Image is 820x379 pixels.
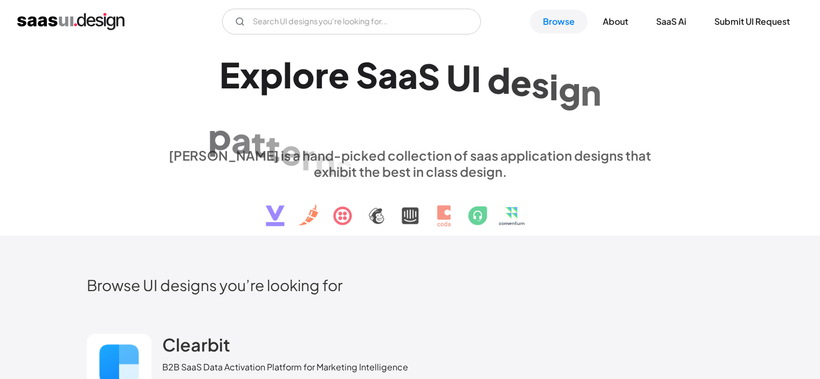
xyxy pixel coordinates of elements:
div: e [280,132,301,173]
h2: Clearbit [162,334,230,355]
div: p [260,54,283,95]
div: I [471,58,481,99]
div: d [487,59,511,101]
div: l [283,54,292,95]
a: home [17,13,125,30]
div: a [231,119,251,161]
div: t [251,123,266,164]
div: g [559,68,581,110]
div: r [315,54,328,95]
h2: Browse UI designs you’re looking for [87,275,734,294]
a: Browse [530,10,588,33]
h1: Explore SaaS UI design patterns & interactions. [162,54,658,137]
div: p [208,116,231,157]
div: i [549,66,559,107]
div: S [418,55,440,97]
div: n [315,141,335,182]
div: S [356,54,378,95]
div: t [266,127,280,169]
div: U [446,56,471,98]
div: E [219,54,240,95]
a: Submit UI Request [701,10,803,33]
div: e [328,54,349,95]
img: text, icon, saas logo [247,180,574,236]
input: Search UI designs you're looking for... [222,9,481,35]
div: n [581,71,601,113]
div: [PERSON_NAME] is a hand-picked collection of saas application designs that exhibit the best in cl... [162,147,658,180]
div: r [301,136,315,177]
div: s [335,146,353,187]
div: B2B SaaS Data Activation Platform for Marketing Intelligence [162,361,408,374]
div: a [398,54,418,96]
form: Email Form [222,9,481,35]
a: SaaS Ai [643,10,699,33]
div: x [240,54,260,95]
div: e [511,61,532,102]
div: s [532,63,549,105]
a: Clearbit [162,334,230,361]
div: o [292,54,315,95]
a: About [590,10,641,33]
div: a [378,54,398,95]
